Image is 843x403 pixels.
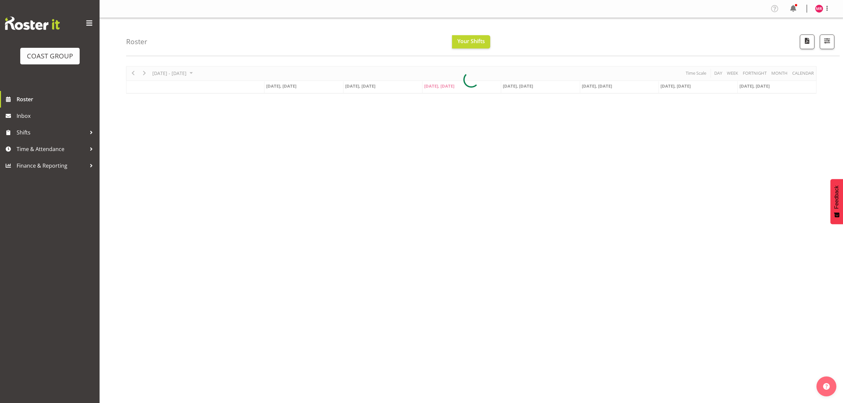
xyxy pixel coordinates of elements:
button: Filter Shifts [820,35,834,49]
button: Your Shifts [452,35,490,48]
img: help-xxl-2.png [823,383,830,390]
span: Inbox [17,111,96,121]
span: Shifts [17,127,86,137]
button: Feedback - Show survey [830,179,843,224]
div: COAST GROUP [27,51,73,61]
span: Roster [17,94,96,104]
span: Your Shifts [457,38,485,45]
img: Rosterit website logo [5,17,60,30]
span: Time & Attendance [17,144,86,154]
img: mathew-rolle10807.jpg [815,5,823,13]
span: Feedback [834,186,840,209]
h4: Roster [126,38,147,45]
span: Finance & Reporting [17,161,86,171]
button: Download a PDF of the roster according to the set date range. [800,35,814,49]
